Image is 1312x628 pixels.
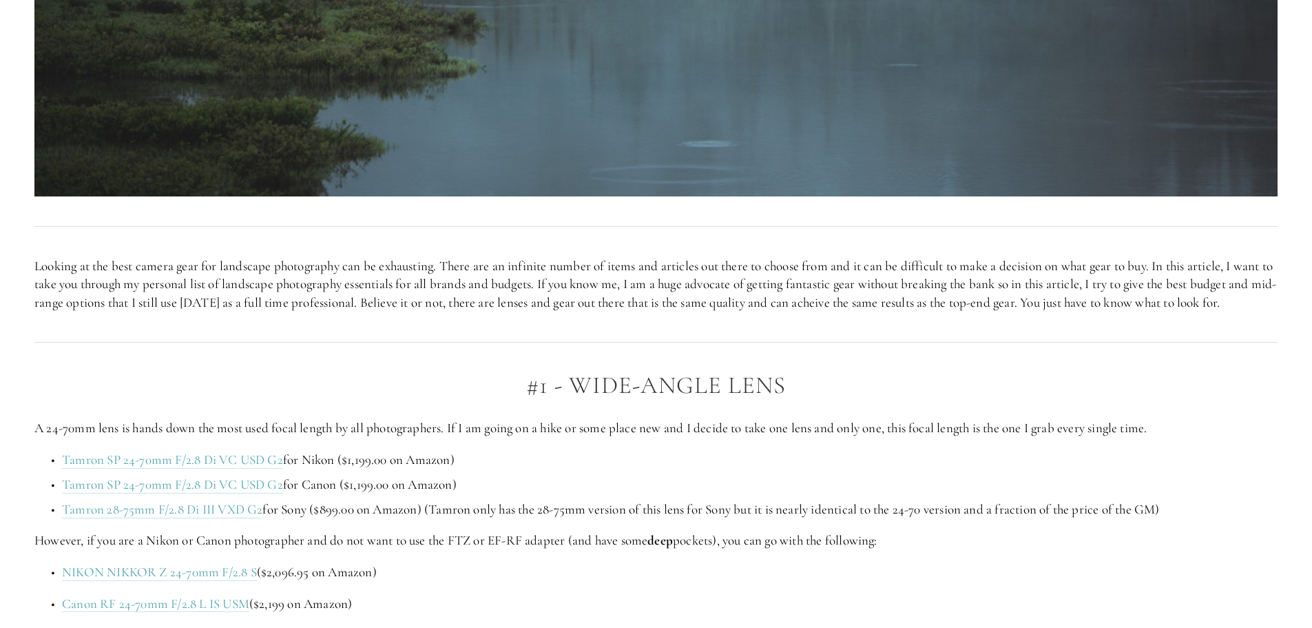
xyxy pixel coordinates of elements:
[62,501,262,518] a: Tamron 28-75mm F/2.8 Di III VXD G2
[647,532,673,548] strong: deep
[62,596,249,613] a: Canon RF 24-70mm F/2.8 L IS USM
[34,372,1278,399] h2: #1 - Wide-Angle Lens
[62,563,1278,582] p: ($2,096.95 on Amazon)
[62,452,283,469] a: Tamron SP 24-70mm F/2.8 Di VC USD G2
[34,257,1278,312] p: Looking at the best camera gear for landscape photography can be exhausting. There are an infinit...
[62,476,283,494] a: Tamron SP 24-70mm F/2.8 Di VC USD G2
[34,419,1278,438] p: A 24-70mm lens is hands down the most used focal length by all photographers. If I am going on a ...
[34,531,1278,550] p: However, if you are a Nikon or Canon photographer and do not want to use the FTZ or EF-RF adapter...
[62,476,1278,494] p: for Canon ($1,199.00 on Amazon)
[62,564,257,581] a: NIKON NIKKOR Z 24-70mm F/2.8 S
[62,595,1278,614] p: ($2,199 on Amazon)
[62,500,1278,519] p: for Sony ($899.00 on Amazon) (Tamron only has the 28-75mm version of this lens for Sony but it is...
[62,451,1278,469] p: for Nikon ($1,199.00 on Amazon)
